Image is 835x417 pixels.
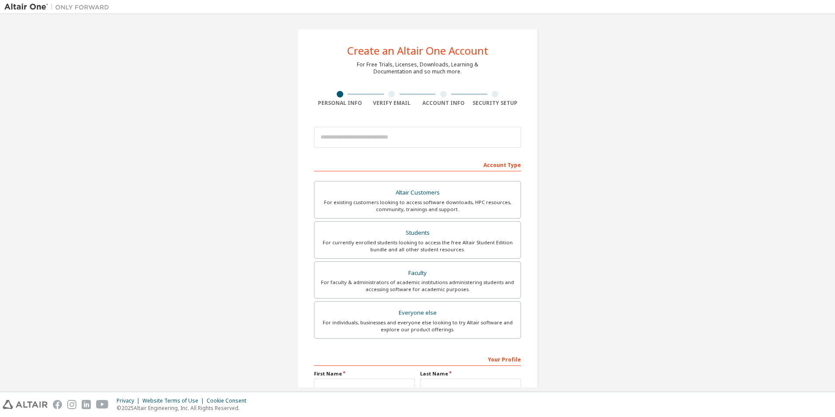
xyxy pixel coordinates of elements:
div: Personal Info [314,100,366,107]
img: linkedin.svg [82,400,91,409]
img: Altair One [4,3,114,11]
div: Security Setup [469,100,521,107]
div: Account Info [417,100,469,107]
div: Website Terms of Use [142,397,207,404]
label: First Name [314,370,415,377]
img: youtube.svg [96,400,109,409]
div: For faculty & administrators of academic institutions administering students and accessing softwa... [320,279,515,293]
img: facebook.svg [53,400,62,409]
img: instagram.svg [67,400,76,409]
label: Last Name [420,370,521,377]
div: Account Type [314,157,521,171]
div: For Free Trials, Licenses, Downloads, Learning & Documentation and so much more. [357,61,478,75]
div: Students [320,227,515,239]
div: Create an Altair One Account [347,45,488,56]
div: For currently enrolled students looking to access the free Altair Student Edition bundle and all ... [320,239,515,253]
div: For existing customers looking to access software downloads, HPC resources, community, trainings ... [320,199,515,213]
div: Everyone else [320,307,515,319]
p: © 2025 Altair Engineering, Inc. All Rights Reserved. [117,404,252,412]
div: Verify Email [366,100,418,107]
div: Cookie Consent [207,397,252,404]
div: Faculty [320,267,515,279]
div: Altair Customers [320,187,515,199]
div: For individuals, businesses and everyone else looking to try Altair software and explore our prod... [320,319,515,333]
div: Your Profile [314,352,521,366]
div: Privacy [117,397,142,404]
img: altair_logo.svg [3,400,48,409]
